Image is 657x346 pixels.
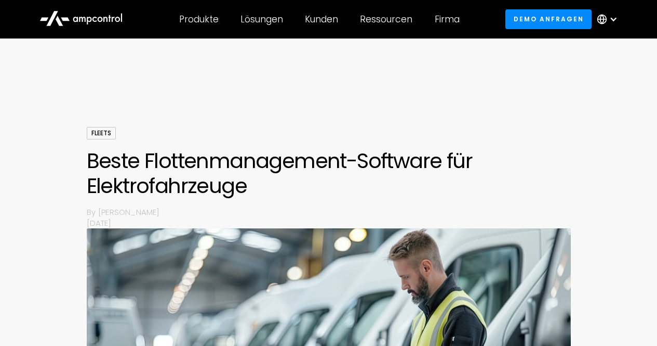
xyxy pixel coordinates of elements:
[435,14,460,25] div: Firma
[240,14,283,25] div: Lösungen
[305,14,338,25] div: Kunden
[179,14,219,25] div: Produkte
[87,207,98,217] p: By
[98,207,571,217] p: [PERSON_NAME]
[360,14,412,25] div: Ressourcen
[87,217,571,228] p: [DATE]
[87,148,571,198] h1: Beste Flottenmanagement-Software für Elektrofahrzeuge
[505,9,592,29] a: Demo anfragen
[87,127,116,139] div: Fleets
